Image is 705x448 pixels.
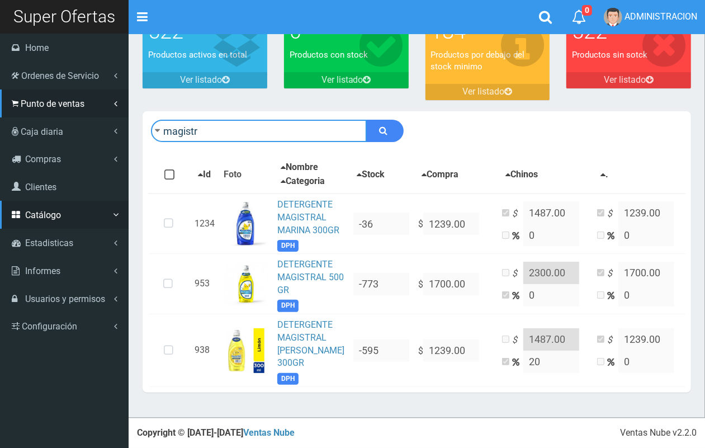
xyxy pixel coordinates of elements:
i: $ [607,267,618,280]
a: DETERGENTE MAGISTRAL [PERSON_NAME] 300GR [277,319,344,369]
span: Estadisticas [25,238,73,248]
span: Catálogo [25,210,61,220]
td: $ [414,314,498,386]
i: $ [512,267,523,280]
i: $ [512,334,523,347]
td: 1234 [190,194,219,254]
strong: Copyright © [DATE]-[DATE] [137,427,295,438]
span: Ordenes de Servicio [21,70,99,81]
span: DPH [277,240,299,252]
a: Ver listado [284,72,409,88]
button: Compra [418,168,462,182]
span: Configuración [22,321,77,332]
a: DETERGENTE MAGISTRAL MARINA 300GR [277,199,339,235]
span: Usuarios y permisos [25,294,105,304]
font: Ver listado [604,74,646,85]
td: $ [414,254,498,314]
div: Ventas Nube v2.2.0 [620,427,697,440]
a: DETERGENTE MAGISTRAL 500 GR [277,259,344,295]
input: Ingrese su busqueda [151,120,367,142]
span: Compras [25,154,61,164]
button: Id [195,168,214,182]
i: $ [607,334,618,347]
button: . [597,168,612,182]
span: Home [25,43,49,53]
img: User Image [604,8,622,26]
a: Ver listado [143,72,267,88]
a: Ver listado [425,84,550,100]
a: Ventas Nube [243,427,295,438]
span: 0 [582,5,592,16]
button: Categoria [277,175,328,188]
button: Stock [353,168,388,182]
font: Ver listado [180,74,222,85]
font: Productos activos en total [148,50,247,60]
span: ADMINISTRACION [624,11,697,22]
a: Ver listado [566,72,691,88]
td: 953 [190,254,219,314]
img: ... [226,328,266,373]
span: DPH [277,373,299,385]
i: $ [607,208,618,220]
font: Productos sin sotck [572,50,647,60]
font: Ver listado [321,74,363,85]
font: Productos por debajo del stock minimo [431,50,525,72]
span: DPH [277,300,299,312]
font: Productos con stock [290,50,368,60]
span: Clientes [25,182,56,192]
td: 938 [190,314,219,386]
span: Caja diaria [21,126,63,137]
font: Ver listado [462,86,504,97]
span: Super Ofertas [13,7,115,26]
button: Chinos [502,168,541,182]
i: $ [512,208,523,220]
button: Nombre [277,161,321,175]
span: Punto de ventas [21,98,84,109]
td: $ [414,194,498,254]
img: ... [224,262,268,306]
img: ... [224,201,268,246]
span: Informes [25,266,60,276]
th: Foto [219,156,273,194]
